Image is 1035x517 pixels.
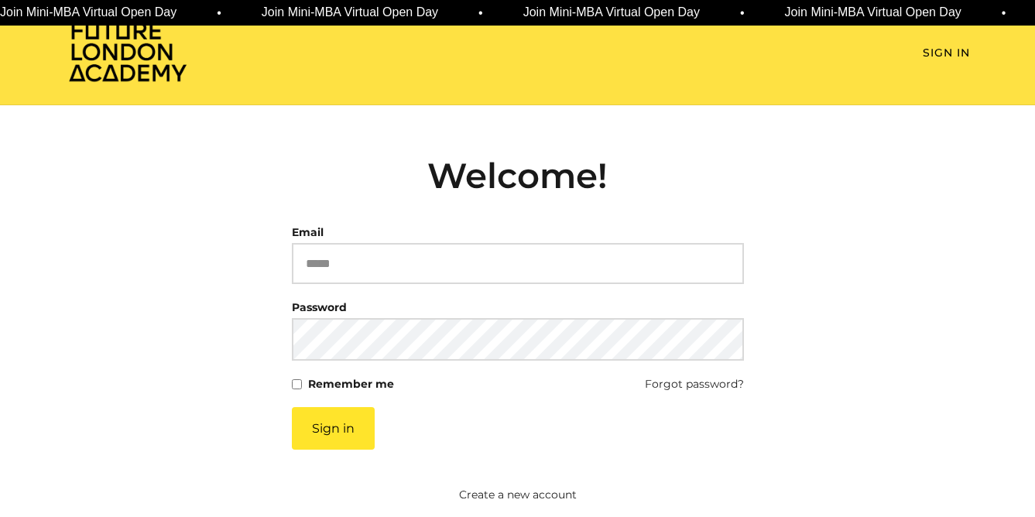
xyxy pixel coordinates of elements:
label: Email [292,221,324,243]
label: Remember me [308,373,394,395]
img: Home Page [66,20,190,83]
a: Create a new account [216,487,819,503]
a: Sign In [923,45,970,61]
button: Sign in [292,407,375,450]
a: Forgot password? [645,373,744,395]
span: • [1001,4,1006,22]
h2: Welcome! [292,155,744,197]
label: Password [292,296,347,318]
span: • [739,4,744,22]
span: • [478,4,482,22]
span: • [216,4,221,22]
